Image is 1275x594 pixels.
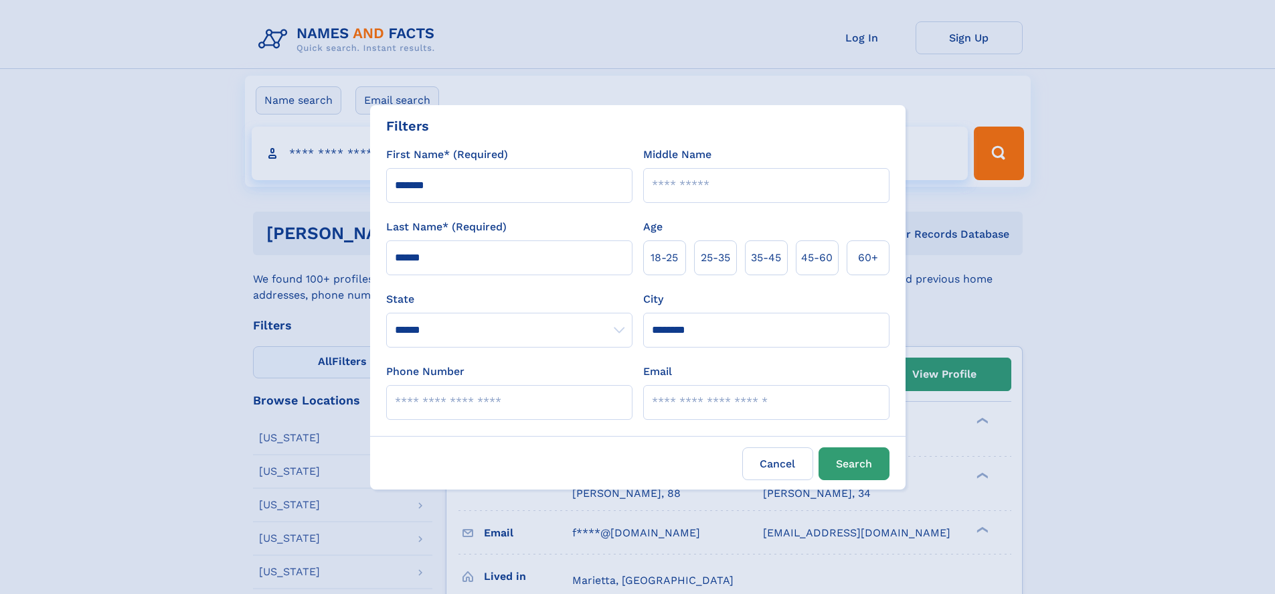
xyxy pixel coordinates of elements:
span: 35‑45 [751,250,781,266]
label: Age [643,219,663,235]
label: Last Name* (Required) [386,219,507,235]
label: First Name* (Required) [386,147,508,163]
span: 45‑60 [801,250,833,266]
label: Phone Number [386,364,464,380]
div: Filters [386,116,429,136]
span: 60+ [858,250,878,266]
span: 25‑35 [701,250,730,266]
label: City [643,291,663,307]
label: State [386,291,632,307]
label: Middle Name [643,147,711,163]
span: 18‑25 [651,250,678,266]
label: Cancel [742,447,813,480]
button: Search [819,447,889,480]
label: Email [643,364,672,380]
